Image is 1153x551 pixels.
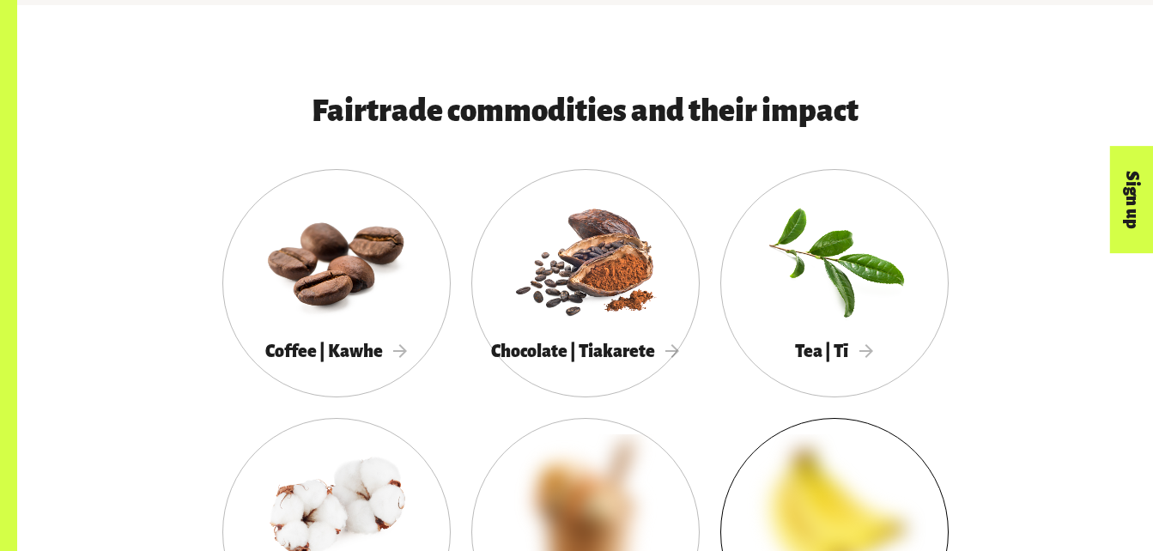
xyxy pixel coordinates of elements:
[222,169,451,397] a: Coffee | Kawhe
[265,342,408,360] span: Coffee | Kawhe
[491,342,680,360] span: Chocolate | Tiakarete
[720,169,949,397] a: Tea | Tī
[795,342,873,360] span: Tea | Tī
[471,169,700,397] a: Chocolate | Tiakarete
[188,94,983,128] h3: Fairtrade commodities and their impact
